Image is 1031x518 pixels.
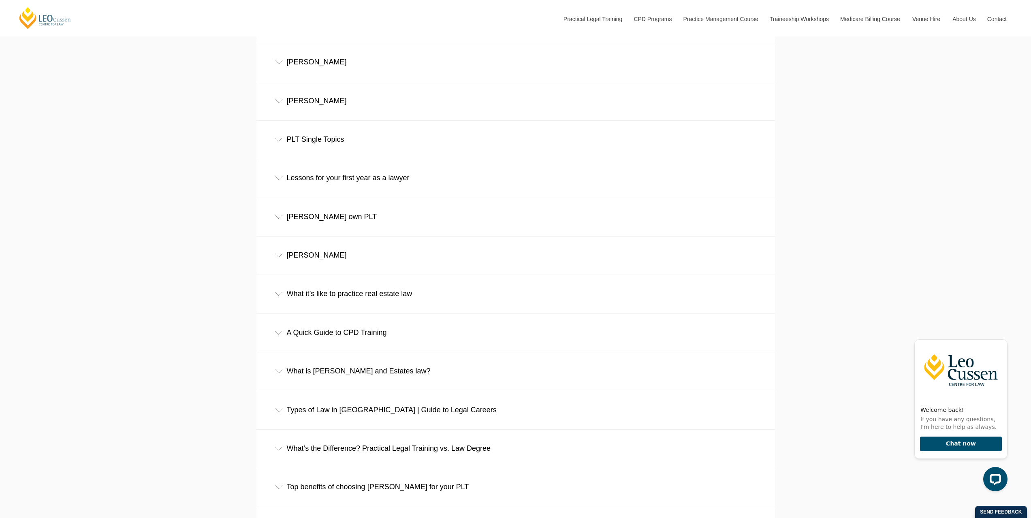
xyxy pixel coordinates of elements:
div: What it’s like to practice real estate law [256,275,775,313]
a: About Us [946,2,981,36]
div: [PERSON_NAME] own PLT [256,198,775,236]
a: Medicare Billing Course [834,2,906,36]
a: Contact [981,2,1013,36]
a: [PERSON_NAME] Centre for Law [18,6,72,30]
iframe: LiveChat chat widget [908,325,1011,498]
div: What is [PERSON_NAME] and Estates law? [256,352,775,390]
div: Types of Law in [GEOGRAPHIC_DATA] | Guide to Legal Careers [256,391,775,429]
a: CPD Programs [628,2,677,36]
div: [PERSON_NAME] [256,43,775,81]
div: [PERSON_NAME] [256,82,775,120]
div: Top benefits of choosing [PERSON_NAME] for your PLT [256,468,775,506]
div: [PERSON_NAME] [256,237,775,274]
div: PLT Single Topics [256,121,775,158]
a: Practice Management Course [677,2,764,36]
a: Traineeship Workshops [764,2,834,36]
div: Lessons for your first year as a lawyer [256,159,775,197]
div: A Quick Guide to CPD Training [256,314,775,352]
a: Venue Hire [906,2,946,36]
div: What’s the Difference? Practical Legal Training vs. Law Degree [256,430,775,467]
a: Practical Legal Training [557,2,628,36]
